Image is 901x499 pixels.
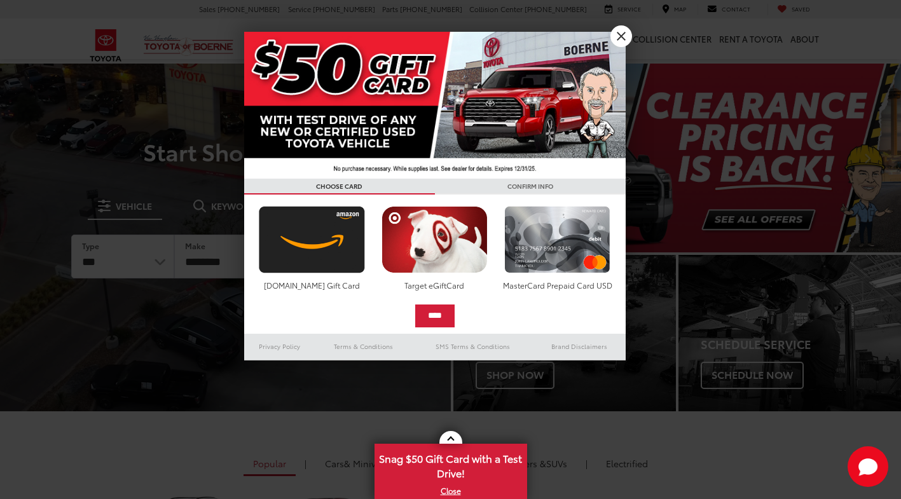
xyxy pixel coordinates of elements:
[501,280,614,291] div: MasterCard Prepaid Card USD
[533,339,626,354] a: Brand Disclaimers
[256,280,368,291] div: [DOMAIN_NAME] Gift Card
[435,179,626,195] h3: CONFIRM INFO
[256,206,368,273] img: amazoncard.png
[413,339,533,354] a: SMS Terms & Conditions
[848,446,888,487] button: Toggle Chat Window
[378,206,491,273] img: targetcard.png
[244,339,315,354] a: Privacy Policy
[848,446,888,487] svg: Start Chat
[501,206,614,273] img: mastercard.png
[378,280,491,291] div: Target eGiftCard
[315,339,412,354] a: Terms & Conditions
[244,179,435,195] h3: CHOOSE CARD
[376,445,526,484] span: Snag $50 Gift Card with a Test Drive!
[244,32,626,179] img: 42635_top_851395.jpg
